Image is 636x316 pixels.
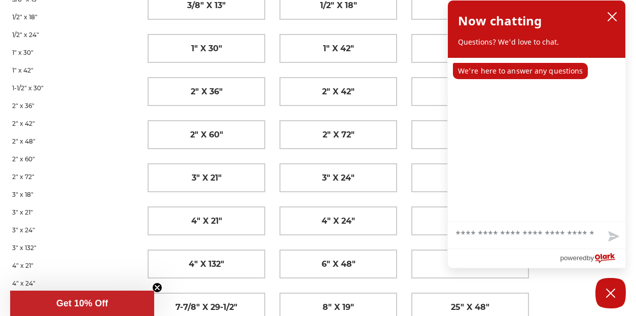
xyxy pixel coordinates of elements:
span: powered [560,252,586,264]
a: 2" x 42" [280,78,397,106]
a: 2" x 60" [148,121,265,149]
a: 1-1/2" x 30" [412,34,528,62]
span: Get 10% Off [56,298,108,308]
span: 4" x 24" [322,213,355,230]
a: 1" x 42" [12,61,126,79]
a: 3" x 21" [12,203,126,221]
a: 4" x 24" [12,274,126,292]
a: 1" x 42" [280,34,397,62]
h2: Now chatting [458,11,542,31]
a: 1-1/2" x 30" [12,79,126,97]
a: 3" x 24" [12,221,126,239]
button: Close Chatbox [595,278,626,308]
span: 2" x 72" [323,126,355,144]
a: 3" x 18" [12,186,126,203]
span: 8" x 19" [323,299,354,316]
span: 3" x 24" [322,169,355,187]
a: 1/2" x 24" [12,26,126,44]
a: 6" x 48" [280,250,397,278]
span: 7-7/8" x 29-1/2" [175,299,237,316]
span: 1" x 30" [191,40,222,57]
a: 3" x 132" [412,164,528,192]
a: 1" x 30" [148,34,265,62]
a: 2" x 60" [12,150,126,168]
a: 2" x 48" [12,132,126,150]
span: 2" x 60" [190,126,223,144]
a: 1/2" x 18" [12,8,126,26]
a: 4" x 132" [148,250,265,278]
span: 1" x 42" [323,40,354,57]
a: 2" x 42" [12,115,126,132]
button: close chatbox [604,9,620,24]
a: 2" x 36" [148,78,265,106]
a: 3" x 132" [12,239,126,257]
p: We're here to answer any questions [453,63,588,79]
a: 3" x 24" [280,164,397,192]
a: 4" x 36" [412,207,528,235]
span: 2" x 36" [191,83,223,100]
span: 2" x 42" [322,83,355,100]
a: Powered by Olark [560,249,625,268]
a: 4" x 21" [148,207,265,235]
a: 4" x 21" [12,257,126,274]
div: Get 10% OffClose teaser [10,291,154,316]
button: Close teaser [152,283,162,293]
span: 6" x 48" [322,256,356,273]
div: chat [448,58,625,222]
span: 25" x 48" [451,299,489,316]
button: Send message [600,225,625,249]
span: 3" x 21" [192,169,222,187]
a: 2" x 72" [280,121,397,149]
a: 4" x 24" [280,207,397,235]
a: 2" x 48" [412,78,528,106]
span: by [587,252,594,264]
a: 6" x 89" [412,250,528,278]
a: 1" x 30" [12,44,126,61]
a: 2" x 36" [12,97,126,115]
a: 3" x 21" [148,164,265,192]
a: 3" x 18" [412,121,528,149]
p: Questions? We'd love to chat. [458,37,615,47]
span: 4" x 21" [191,213,222,230]
span: 4" x 132" [189,256,224,273]
a: 2" x 72" [12,168,126,186]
